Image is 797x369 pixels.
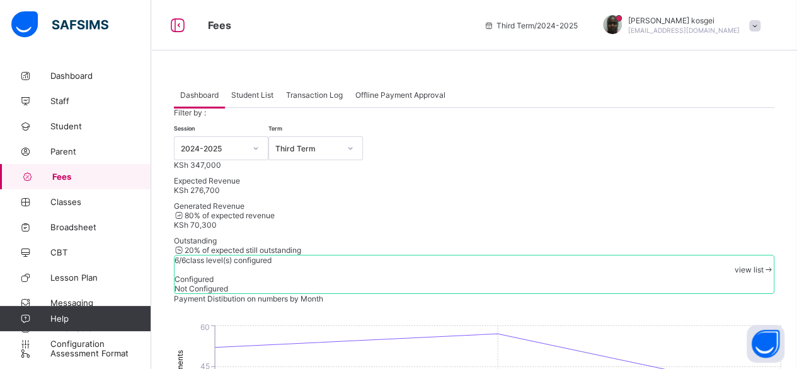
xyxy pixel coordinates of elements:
[275,144,340,153] div: Third Term
[175,274,214,284] span: Configured
[174,211,275,220] span: 80 % of expected revenue
[590,15,767,36] div: antoinettekosgei
[734,265,763,274] span: view list
[174,176,774,185] span: Expected Revenue
[50,96,151,106] span: Staff
[11,11,108,38] img: safsims
[50,121,151,131] span: Student
[175,284,228,293] span: Not Configured
[174,125,195,132] span: Session
[174,236,774,245] span: Outstanding
[50,146,151,156] span: Parent
[286,90,343,100] span: Transaction Log
[174,185,220,195] span: KSh 276,700
[50,71,151,81] span: Dashboard
[231,90,273,100] span: Student List
[52,172,151,182] span: Fees
[484,21,578,30] span: session/term information
[181,144,245,153] div: 2024-2025
[174,201,774,211] span: Generated Revenue
[175,255,179,265] span: 6
[50,197,151,207] span: Classes
[174,160,221,170] span: KSh 347,000
[628,16,740,25] span: [PERSON_NAME] kosgei
[50,247,151,257] span: CBT
[50,298,151,308] span: Messaging
[268,125,282,132] span: Term
[747,325,784,363] button: Open asap
[50,313,151,324] span: Help
[50,339,151,349] span: Configuration
[200,322,210,332] tspan: 60
[301,294,323,303] span: Month
[208,19,231,32] span: Fees
[50,272,151,283] span: Lesson Plan
[174,245,301,255] span: 20 % of expected still outstanding
[174,294,323,303] span: Payment Distibution on numbers by
[180,90,219,100] span: Dashboard
[179,255,272,265] span: / 6 class level(s) configured
[50,222,151,232] span: Broadsheet
[174,220,217,230] span: KSh 70,300
[628,26,740,34] span: [EMAIL_ADDRESS][DOMAIN_NAME]
[355,90,445,100] span: Offline Payment Approval
[174,108,206,117] span: Filter by :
